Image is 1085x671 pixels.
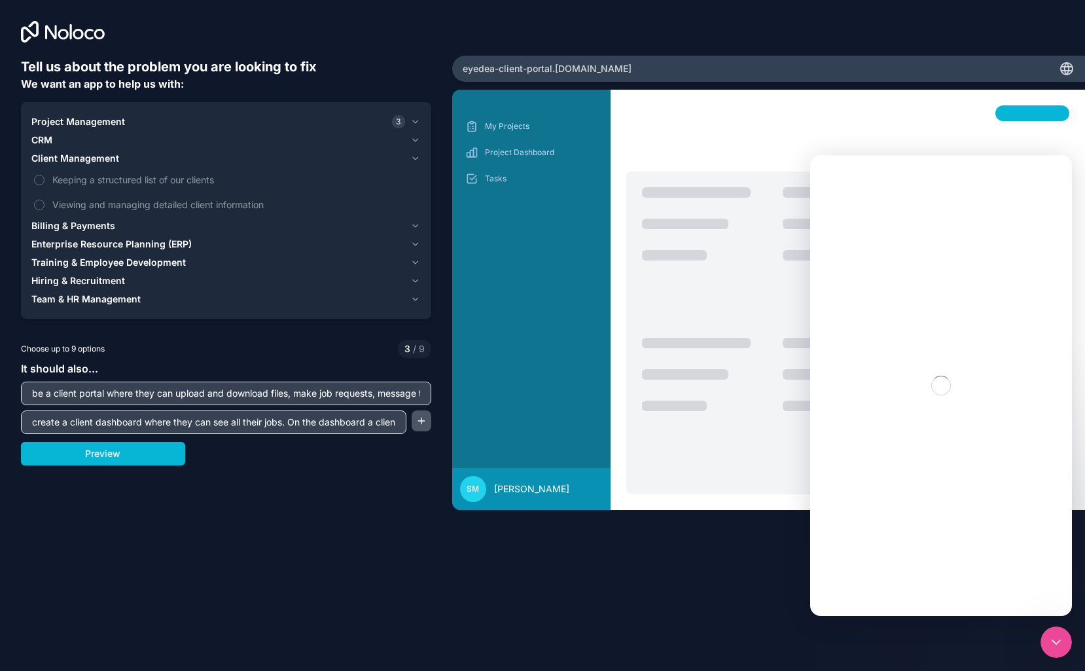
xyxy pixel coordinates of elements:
span: Project Management [31,115,125,128]
p: Tasks [485,173,597,184]
button: Training & Employee Development [31,253,421,272]
span: It should also... [21,362,98,375]
span: Choose up to 9 options [21,343,105,355]
button: Hiring & Recruitment [31,272,421,290]
span: Training & Employee Development [31,256,186,269]
span: [PERSON_NAME] [494,482,569,496]
span: CRM [31,134,52,147]
p: Project Dashboard [485,147,597,158]
div: Client Management [31,168,421,217]
button: Preview [21,442,185,465]
span: eyedea-client-portal .[DOMAIN_NAME] [463,62,631,75]
button: Project Management3 [31,113,421,131]
span: Billing & Payments [31,219,115,232]
span: 3 [404,342,410,355]
div: scrollable content [463,116,600,458]
iframe: Intercom live chat [1041,626,1072,658]
button: Keeping a structured list of our clients [34,175,44,185]
span: Hiring & Recruitment [31,274,125,287]
span: Enterprise Resource Planning (ERP) [31,238,192,251]
button: CRM [31,131,421,149]
span: We want an app to help us with: [21,77,184,90]
span: Team & HR Management [31,293,141,306]
button: Billing & Payments [31,217,421,235]
span: / [413,343,416,354]
span: 9 [410,342,425,355]
h6: Tell us about the problem you are looking to fix [21,58,431,76]
button: Enterprise Resource Planning (ERP) [31,235,421,253]
span: SM [467,484,479,494]
span: 3 [392,115,405,128]
span: Client Management [31,152,119,165]
button: Viewing and managing detailed client information [34,200,44,210]
p: My Projects [485,121,597,132]
span: Viewing and managing detailed client information [52,198,418,211]
span: Keeping a structured list of our clients [52,173,418,187]
button: Team & HR Management [31,290,421,308]
iframe: Intercom live chat [810,155,1072,616]
button: Client Management [31,149,421,168]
